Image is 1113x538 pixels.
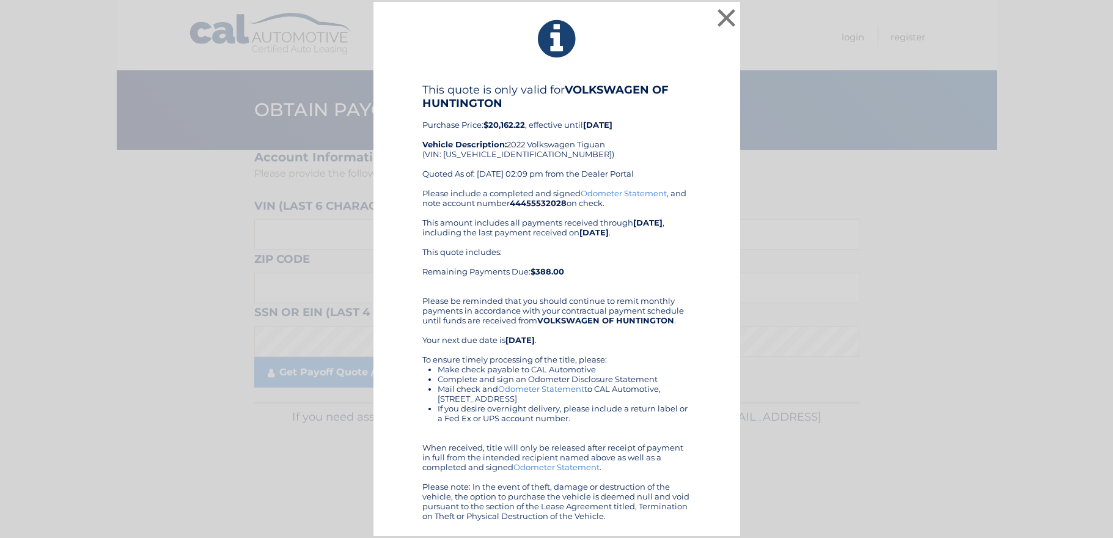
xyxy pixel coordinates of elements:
[483,120,525,130] b: $20,162.22
[513,462,600,472] a: Odometer Statement
[498,384,584,394] a: Odometer Statement
[581,188,667,198] a: Odometer Statement
[714,6,739,30] button: ×
[505,335,535,345] b: [DATE]
[422,83,691,188] div: Purchase Price: , effective until 2022 Volkswagen Tiguan (VIN: [US_VEHICLE_IDENTIFICATION_NUMBER]...
[438,374,691,384] li: Complete and sign an Odometer Disclosure Statement
[531,267,564,276] b: $388.00
[422,139,507,149] strong: Vehicle Description:
[537,315,674,325] b: VOLKSWAGEN OF HUNTINGTON
[422,247,691,286] div: This quote includes: Remaining Payments Due:
[438,403,691,423] li: If you desire overnight delivery, please include a return label or a Fed Ex or UPS account number.
[583,120,612,130] b: [DATE]
[438,384,691,403] li: Mail check and to CAL Automotive, [STREET_ADDRESS]
[438,364,691,374] li: Make check payable to CAL Automotive
[633,218,663,227] b: [DATE]
[422,83,691,110] h4: This quote is only valid for
[510,198,567,208] b: 44455532028
[422,83,669,110] b: VOLKSWAGEN OF HUNTINGTON
[422,188,691,521] div: Please include a completed and signed , and note account number on check. This amount includes al...
[579,227,609,237] b: [DATE]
